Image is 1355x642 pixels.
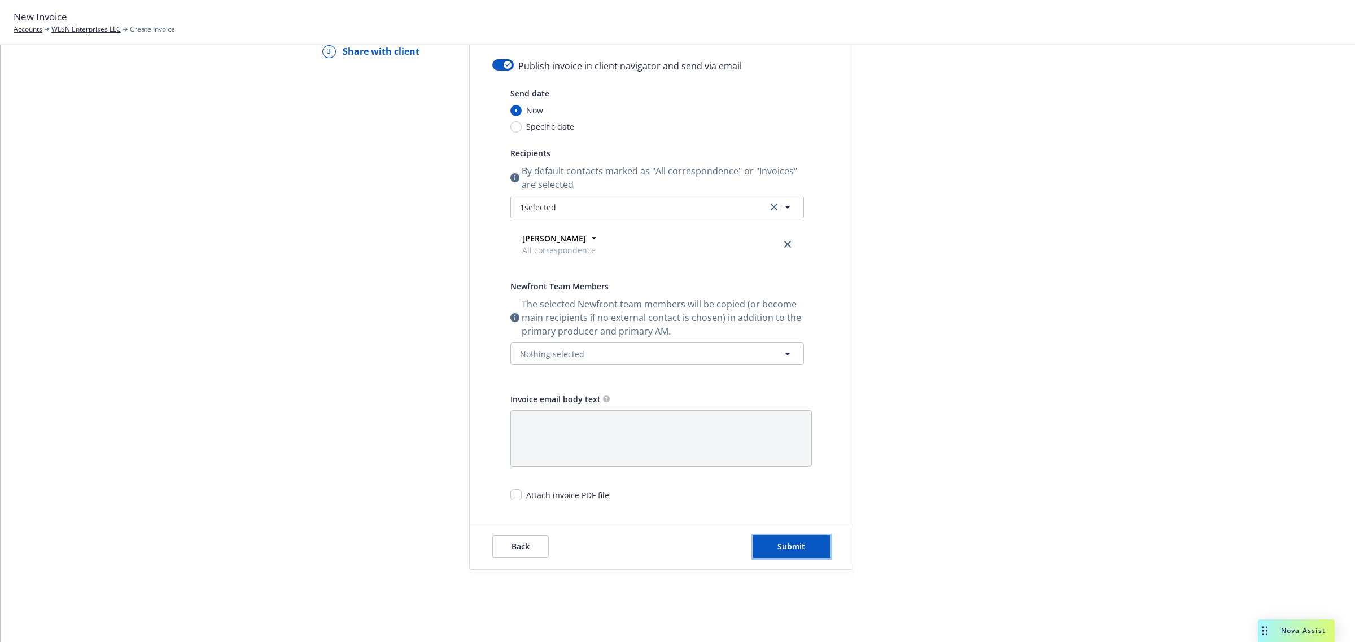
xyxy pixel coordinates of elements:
[777,541,805,552] span: Submit
[518,59,742,73] span: Publish invoice in client navigator and send via email
[14,24,42,34] a: Accounts
[510,281,609,292] span: Newfront Team Members
[520,348,584,360] span: Nothing selected
[51,24,121,34] a: WLSN Enterprises LLC
[1258,619,1272,642] div: Drag to move
[522,164,804,191] span: By default contacts marked as "All correspondence" or "Invoices" are selected
[510,121,522,133] input: Specific date
[526,489,609,501] div: Attach invoice PDF file
[343,45,419,58] div: Share with client
[1258,619,1335,642] button: Nova Assist
[522,244,596,256] span: All correspondence
[510,148,550,159] span: Recipients
[767,200,781,214] a: clear selection
[130,24,175,34] span: Create Invoice
[510,394,601,404] span: Invoice email body text
[322,45,336,58] div: 3
[510,105,522,116] input: Now
[520,201,556,213] span: 1 selected
[510,342,804,365] button: Nothing selected
[526,121,574,133] span: Specific date
[510,88,549,99] span: Send date
[781,238,794,251] a: close
[512,541,530,552] span: Back
[526,104,543,116] span: Now
[522,297,804,338] span: The selected Newfront team members will be copied (or become main recipients if no external conta...
[492,535,549,558] button: Back
[14,10,67,24] span: New Invoice
[510,196,804,218] button: 1selectedclear selection
[753,535,830,558] button: Submit
[1281,626,1326,635] span: Nova Assist
[522,233,586,244] strong: [PERSON_NAME]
